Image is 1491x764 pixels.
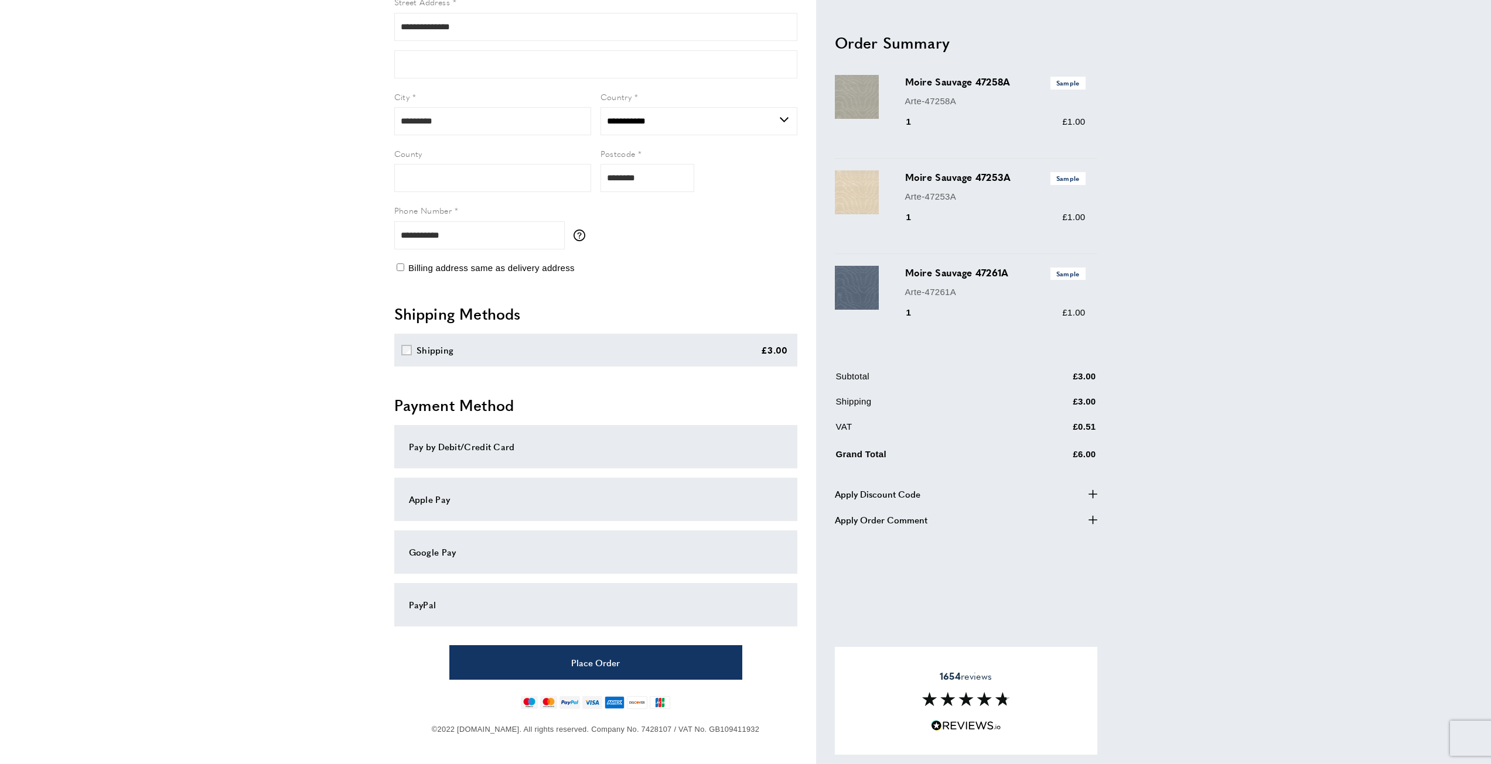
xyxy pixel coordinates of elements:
p: Arte-47261A [905,285,1086,299]
div: Shipping [417,343,453,357]
td: £3.00 [1015,369,1096,392]
div: 1 [905,305,928,319]
img: Moire Sauvage 47258A [835,75,879,119]
span: £1.00 [1062,307,1085,317]
td: VAT [836,419,1014,442]
span: Apply Discount Code [835,487,920,501]
span: Country [601,91,632,102]
strong: 1654 [940,669,961,683]
span: Sample [1050,172,1086,184]
h2: Order Summary [835,32,1097,53]
h3: Moire Sauvage 47261A [905,266,1086,280]
span: £1.00 [1062,117,1085,126]
span: Billing address same as delivery address [408,263,575,273]
span: Postcode [601,148,636,159]
img: paypal [559,696,580,709]
div: Pay by Debit/Credit Card [409,440,783,454]
h3: Moire Sauvage 47258A [905,75,1086,89]
img: Moire Sauvage 47261A [835,266,879,310]
span: City [394,91,410,102]
span: £1.00 [1062,212,1085,222]
img: discover [627,696,647,709]
div: 1 [905,115,928,129]
img: Reviews section [922,692,1010,706]
span: County [394,148,422,159]
td: £6.00 [1015,444,1096,470]
span: Sample [1050,268,1086,280]
span: reviews [940,670,992,682]
img: american-express [605,696,625,709]
button: Place Order [449,645,742,680]
img: visa [582,696,602,709]
div: 1 [905,210,928,224]
h3: Moire Sauvage 47253A [905,170,1086,184]
img: Reviews.io 5 stars [931,720,1001,731]
span: ©2022 [DOMAIN_NAME]. All rights reserved. Company No. 7428107 / VAT No. GB109411932 [432,725,759,734]
td: £3.00 [1015,394,1096,417]
h2: Payment Method [394,395,797,416]
span: Phone Number [394,204,452,216]
td: Subtotal [836,369,1014,392]
p: Arte-47253A [905,189,1086,203]
img: Moire Sauvage 47253A [835,170,879,214]
td: Shipping [836,394,1014,417]
button: More information [574,229,591,241]
img: maestro [521,696,538,709]
input: Billing address same as delivery address [397,263,404,271]
td: Grand Total [836,444,1014,470]
p: Arte-47258A [905,94,1086,108]
h2: Shipping Methods [394,303,797,324]
div: £3.00 [761,343,788,357]
span: Sample [1050,77,1086,89]
div: PayPal [409,598,783,612]
div: Google Pay [409,545,783,559]
img: mastercard [540,696,557,709]
td: £0.51 [1015,419,1096,442]
div: Apple Pay [409,492,783,506]
img: jcb [650,696,670,709]
span: Apply Order Comment [835,512,927,526]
